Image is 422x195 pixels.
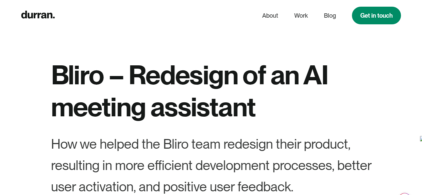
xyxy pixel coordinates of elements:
a: About [262,9,278,22]
a: home [21,9,55,22]
a: Get in touch [352,7,401,24]
h1: Bliro – Redesign of an AI meeting assistant [51,59,371,123]
a: Work [294,9,308,22]
a: Blog [324,9,336,22]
